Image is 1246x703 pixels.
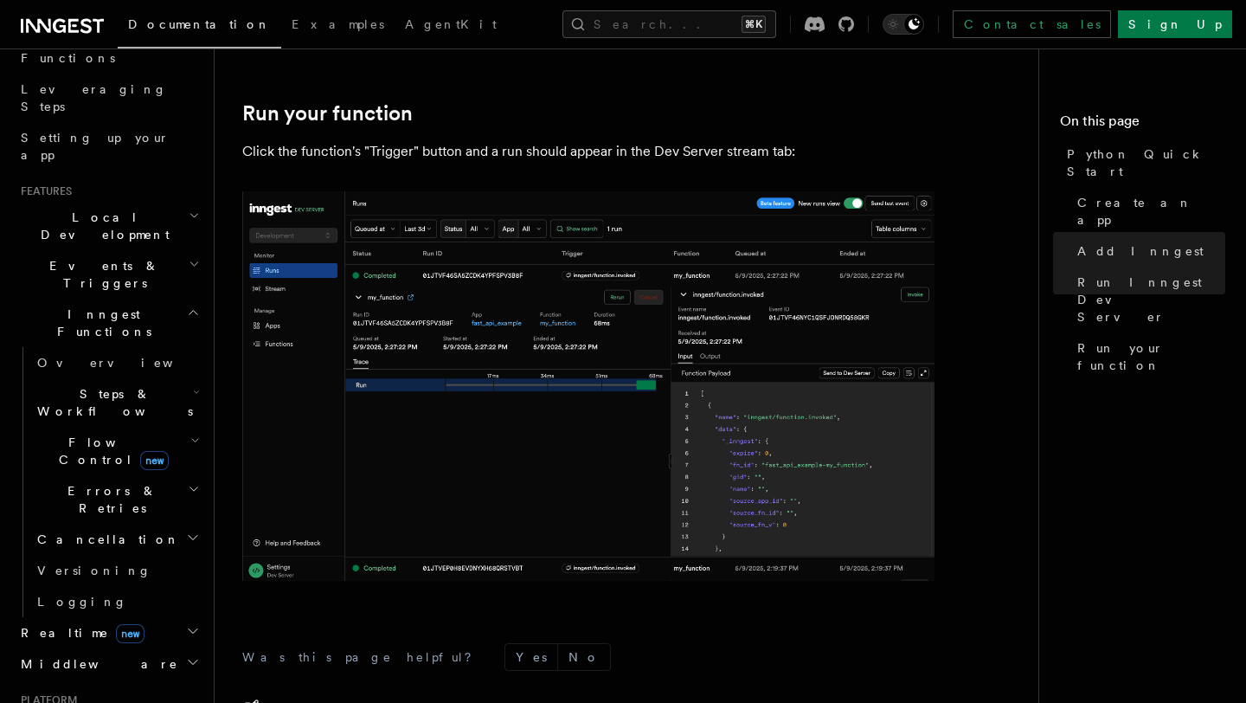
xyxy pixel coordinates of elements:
span: Steps & Workflows [30,385,193,420]
span: Add Inngest [1077,242,1204,260]
button: No [558,644,610,670]
button: Realtimenew [14,617,203,648]
a: Run your function [242,101,413,126]
span: Cancellation [30,531,180,548]
a: Run Inngest Dev Server [1070,267,1225,332]
p: Was this page helpful? [242,648,484,666]
kbd: ⌘K [742,16,766,33]
span: Overview [37,356,215,370]
a: Versioning [30,555,203,586]
span: Middleware [14,655,178,673]
a: Documentation [118,5,281,48]
a: Add Inngest [1070,235,1225,267]
button: Steps & Workflows [30,378,203,427]
button: Yes [505,644,557,670]
button: Events & Triggers [14,250,203,299]
span: AgentKit [405,17,497,31]
a: Run your function [1070,332,1225,381]
span: Local Development [14,209,189,243]
span: Logging [37,595,127,609]
a: Examples [281,5,395,47]
button: Flow Controlnew [30,427,203,475]
span: Errors & Retries [30,482,188,517]
div: Inngest Functions [14,347,203,617]
span: Run Inngest Dev Server [1077,274,1225,326]
span: Run your function [1077,339,1225,374]
a: Logging [30,586,203,617]
span: Versioning [37,564,151,577]
span: Events & Triggers [14,257,189,292]
span: Examples [292,17,384,31]
span: Flow Control [30,434,190,468]
button: Toggle dark mode [883,14,924,35]
span: Documentation [128,17,271,31]
span: Features [14,184,72,198]
p: Click the function's "Trigger" button and a run should appear in the Dev Server stream tab: [242,139,934,164]
span: new [116,624,145,643]
button: Middleware [14,648,203,680]
a: Python Quick Start [1060,139,1225,187]
button: Search...⌘K [562,10,776,38]
a: AgentKit [395,5,507,47]
button: Local Development [14,202,203,250]
a: Contact sales [953,10,1111,38]
a: Setting up your app [14,122,203,171]
span: Leveraging Steps [21,82,167,113]
span: Python Quick Start [1067,145,1225,180]
a: Leveraging Steps [14,74,203,122]
span: Realtime [14,624,145,642]
a: Create an app [1070,187,1225,235]
span: Inngest Functions [14,306,187,340]
a: Overview [30,347,203,378]
span: Setting up your app [21,131,170,162]
button: Inngest Functions [14,299,203,347]
button: Errors & Retries [30,475,203,524]
a: Your first Functions [14,25,203,74]
h4: On this page [1060,111,1225,139]
img: quick-start-run.png [242,191,934,581]
a: Sign Up [1118,10,1232,38]
span: new [140,451,169,470]
span: Create an app [1077,194,1225,229]
button: Cancellation [30,524,203,555]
